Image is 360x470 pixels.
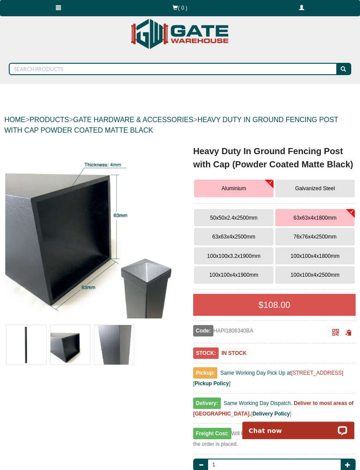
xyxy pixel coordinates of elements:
[94,325,134,365] img: Heavy Duty In Ground Fencing Post with Cap (Powder Coated Matte Black)
[293,215,336,221] span: 63x63x4x1800mm
[193,347,219,359] span: STOCK:
[129,14,231,54] img: Gate Warehouse
[193,428,356,454] div: Will be calculated and added automatically before the order is placed.
[193,398,356,424] div: [ ]
[5,145,179,318] img: Heavy Duty In Ground Fencing Post with Cap (Powder Coated Matte Black) - Aluminium 63x63x4x1800mm...
[263,300,290,310] span: 108.00
[210,215,257,221] span: 50x50x2.4x2500mm
[275,266,355,284] button: 100x100x4x2500mm
[275,247,355,265] button: 100x100x4x1800mm
[252,411,290,417] a: Delivery Policy
[193,400,353,417] b: Deliver to most areas of [GEOGRAPHIC_DATA].
[193,367,217,379] span: Pickup:
[275,180,355,197] button: Galvanized Steel
[193,145,356,171] h1: Heavy Duty In Ground Fencing Post with Cap (Powder Coated Matte Black)
[194,266,274,284] button: 100x100x4x1900mm
[221,350,246,356] b: IN STOCK
[194,228,274,246] button: 63x63x4x2500mm
[193,370,343,387] span: Same Working Day Pick Up at [ ]
[50,325,90,365] img: Heavy Duty In Ground Fencing Post with Cap (Powder Coated Matte Black)
[291,272,339,278] span: 100x100x4x2500mm
[29,116,69,123] a: PRODUCTS
[194,180,274,197] button: Aluminium
[293,234,336,240] span: 76x76x4x2500mm
[291,253,339,259] span: 100x100x4x1800mm
[345,329,352,336] span: Click to copy the URL
[209,272,258,278] span: 100x100x4x1900mm
[221,185,246,192] span: Aluminium
[223,400,292,406] span: Same Working Day Dispatch.
[4,106,356,145] div: > > >
[275,209,355,227] button: 63x63x4x1800mm
[194,209,274,227] button: 50x50x2.4x2500mm
[9,63,338,75] input: SEARCH PRODUCTS
[193,294,356,316] div: $
[193,428,231,439] span: Freight Cost:
[193,398,221,409] span: Delivery:
[275,228,355,246] button: 76x76x4x2500mm
[73,116,193,123] a: GATE HARDWARE & ACCESSORIES
[4,116,25,123] a: HOME
[194,380,229,387] a: Pickup Policy
[193,325,328,336] div: HAPI1806340BA
[194,247,274,265] button: 100x100x3.2x1900mm
[332,330,339,336] a: Click to enlarge and scan to share.
[207,253,260,259] span: 100x100x3.2x1900mm
[291,370,343,376] a: [STREET_ADDRESS]
[237,412,360,439] iframe: LiveChat chat widget
[193,325,213,336] span: Code:
[295,185,335,192] span: Galvanized Steel
[7,325,46,365] img: Heavy Duty In Ground Fencing Post with Cap (Powder Coated Matte Black)
[212,234,255,240] span: 63x63x4x2500mm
